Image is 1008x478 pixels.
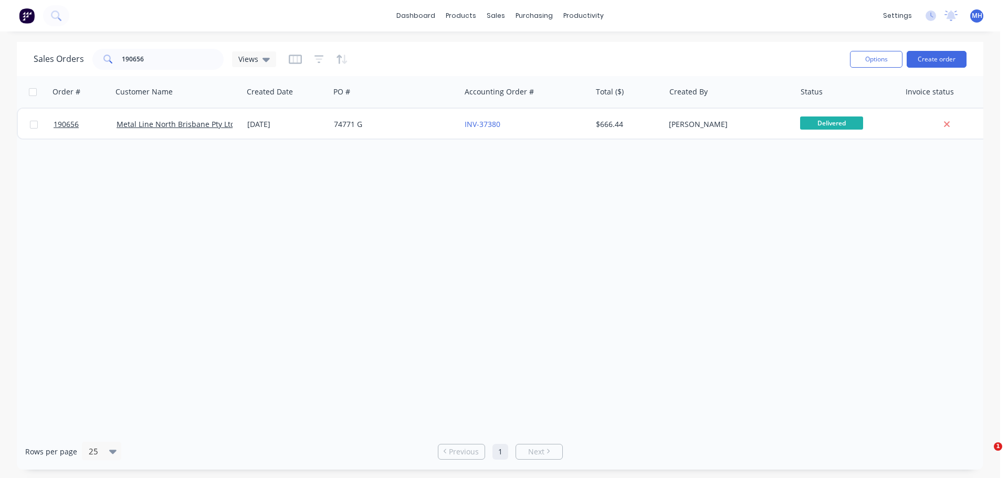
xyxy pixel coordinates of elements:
span: Previous [449,447,479,457]
div: products [440,8,481,24]
div: Created By [669,87,708,97]
div: Order # [52,87,80,97]
ul: Pagination [434,444,567,460]
div: Total ($) [596,87,624,97]
span: Rows per page [25,447,77,457]
div: settings [878,8,917,24]
span: MH [972,11,982,20]
a: Previous page [438,447,485,457]
img: Factory [19,8,35,24]
div: Status [801,87,823,97]
a: Page 1 is your current page [492,444,508,460]
span: 190656 [54,119,79,130]
div: productivity [558,8,609,24]
a: INV-37380 [465,119,500,129]
div: [PERSON_NAME] [669,119,785,130]
span: Views [238,54,258,65]
h1: Sales Orders [34,54,84,64]
div: Created Date [247,87,293,97]
span: Next [528,447,544,457]
a: 190656 [54,109,117,140]
div: $666.44 [596,119,657,130]
div: Customer Name [115,87,173,97]
span: Delivered [800,116,863,130]
div: sales [481,8,510,24]
button: Create order [907,51,967,68]
div: Accounting Order # [465,87,534,97]
div: [DATE] [247,119,325,130]
a: Next page [516,447,562,457]
div: purchasing [510,8,558,24]
div: 74771 G [334,119,450,130]
button: Options [850,51,902,68]
iframe: Intercom live chat [972,442,997,468]
a: dashboard [391,8,440,24]
input: Search... [122,49,224,70]
div: PO # [333,87,350,97]
span: 1 [994,442,1002,451]
div: Invoice status [906,87,954,97]
a: Metal Line North Brisbane Pty Ltd [117,119,235,129]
